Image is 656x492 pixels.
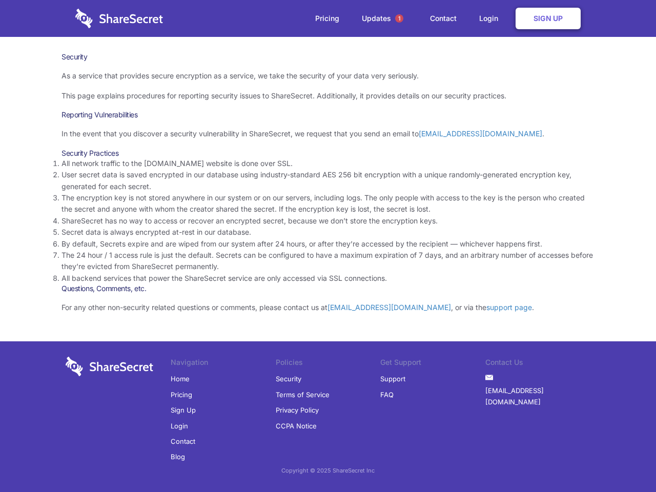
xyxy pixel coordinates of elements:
[276,402,319,418] a: Privacy Policy
[395,14,403,23] span: 1
[469,3,514,34] a: Login
[276,418,317,434] a: CCPA Notice
[61,90,594,101] p: This page explains procedures for reporting security issues to ShareSecret. Additionally, it prov...
[66,357,153,376] img: logo-wordmark-white-trans-d4663122ce5f474addd5e946df7df03e33cb6a1c49d2221995e7729f52c070b2.svg
[61,169,594,192] li: User secret data is saved encrypted in our database using industry-standard AES 256 bit encryptio...
[61,302,594,313] p: For any other non-security related questions or comments, please contact us at , or via the .
[61,273,594,284] li: All backend services that power the ShareSecret service are only accessed via SSL connections.
[380,387,394,402] a: FAQ
[516,8,581,29] a: Sign Up
[61,238,594,250] li: By default, Secrets expire and are wiped from our system after 24 hours, or after they’re accesse...
[61,192,594,215] li: The encryption key is not stored anywhere in our system or on our servers, including logs. The on...
[327,303,451,312] a: [EMAIL_ADDRESS][DOMAIN_NAME]
[419,129,542,138] a: [EMAIL_ADDRESS][DOMAIN_NAME]
[61,110,594,119] h3: Reporting Vulnerabilities
[171,387,192,402] a: Pricing
[171,418,188,434] a: Login
[276,387,330,402] a: Terms of Service
[61,70,594,81] p: As a service that provides secure encryption as a service, we take the security of your data very...
[171,371,190,386] a: Home
[171,402,196,418] a: Sign Up
[61,52,594,61] h1: Security
[61,149,594,158] h3: Security Practices
[171,449,185,464] a: Blog
[61,227,594,238] li: Secret data is always encrypted at-rest in our database.
[61,215,594,227] li: ShareSecret has no way to access or recover an encrypted secret, because we don’t store the encry...
[61,128,594,139] p: In the event that you discover a security vulnerability in ShareSecret, we request that you send ...
[276,371,301,386] a: Security
[380,371,405,386] a: Support
[486,303,532,312] a: support page
[61,158,594,169] li: All network traffic to the [DOMAIN_NAME] website is done over SSL.
[420,3,467,34] a: Contact
[485,383,590,410] a: [EMAIL_ADDRESS][DOMAIN_NAME]
[380,357,485,371] li: Get Support
[305,3,350,34] a: Pricing
[75,9,163,28] img: logo-wordmark-white-trans-d4663122ce5f474addd5e946df7df03e33cb6a1c49d2221995e7729f52c070b2.svg
[61,250,594,273] li: The 24 hour / 1 access rule is just the default. Secrets can be configured to have a maximum expi...
[485,357,590,371] li: Contact Us
[171,434,195,449] a: Contact
[61,284,594,293] h3: Questions, Comments, etc.
[276,357,381,371] li: Policies
[171,357,276,371] li: Navigation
